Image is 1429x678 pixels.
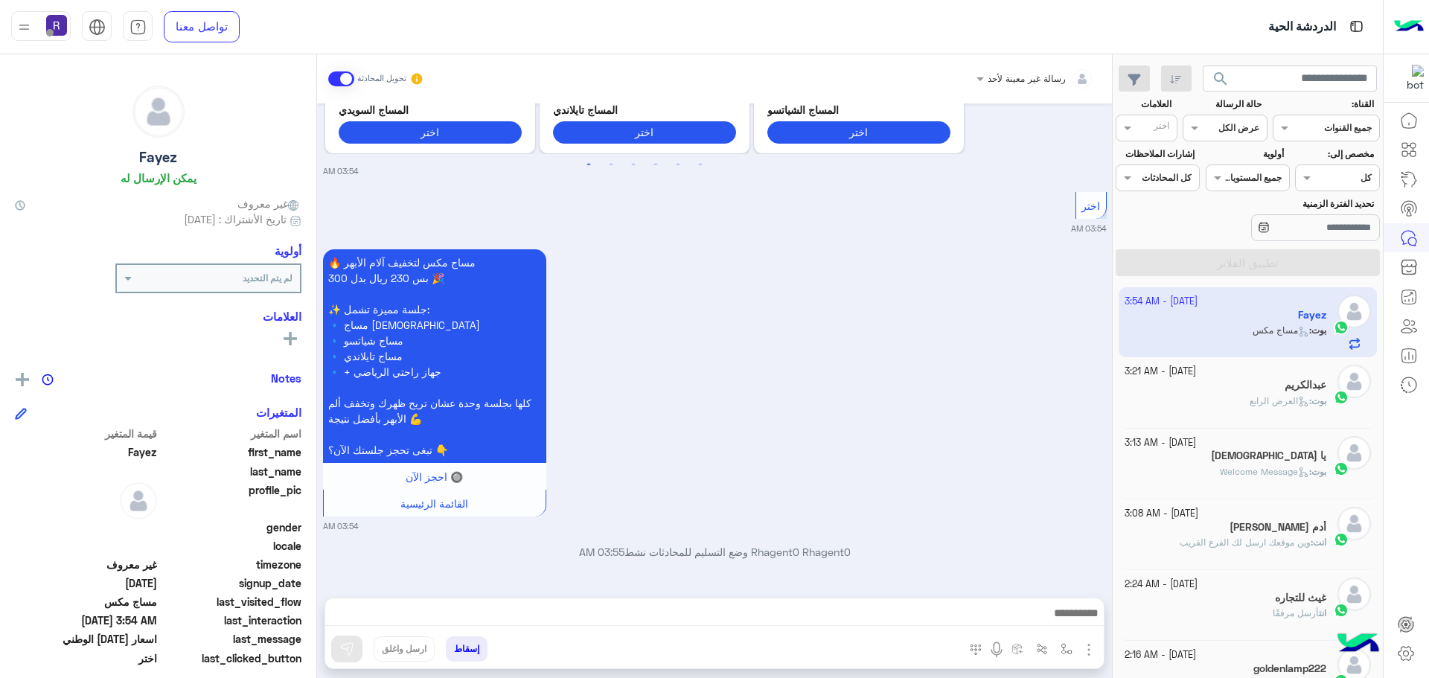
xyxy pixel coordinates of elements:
[1061,643,1072,655] img: select flow
[139,149,177,166] h5: Fayez
[271,371,301,385] h6: Notes
[1011,643,1023,655] img: create order
[1180,537,1311,548] span: وين موقعك ارسل لك الفرع القريب
[339,102,522,118] p: المساج السويدي
[1125,436,1196,450] small: [DATE] - 3:13 AM
[15,426,157,441] span: قيمة المتغير
[1030,636,1055,661] button: Trigger scenario
[1273,607,1319,618] span: أرسل مرفقًا
[133,86,184,137] img: defaultAdmin.png
[275,244,301,258] h6: أولوية
[553,121,736,143] button: اختر
[1397,65,1424,92] img: 322853014244696
[15,557,157,572] span: غير معروف
[1117,147,1194,161] label: إشارات الملاحظات
[1116,249,1380,276] button: تطبيق الفلاتر
[15,594,157,610] span: مساج مكس
[1268,17,1336,37] p: الدردشة الحية
[15,18,33,36] img: profile
[15,613,157,628] span: 2025-09-18T00:54:51.788Z
[1347,17,1366,36] img: tab
[160,594,302,610] span: last_visited_flow
[1071,223,1107,234] small: 03:54 AM
[1212,70,1230,88] span: search
[1311,466,1326,477] span: بوت
[339,642,354,656] img: send message
[160,538,302,554] span: locale
[1036,643,1048,655] img: Trigger scenario
[1185,97,1262,111] label: حالة الرسالة
[1275,97,1375,111] label: القناة:
[42,374,54,386] img: notes
[160,575,302,591] span: signup_date
[1334,603,1349,618] img: WhatsApp
[1332,618,1384,671] img: hulul-logo.png
[256,406,301,419] h6: المتغيرات
[671,158,685,173] button: 5 of 3
[15,444,157,460] span: Fayez
[1309,466,1326,477] b: :
[400,497,468,510] span: القائمة الرئيسية
[553,102,736,118] p: المساج تايلاندي
[160,557,302,572] span: timezone
[1154,119,1171,136] div: اختر
[1309,395,1326,406] b: :
[15,519,157,535] span: null
[1125,578,1198,592] small: [DATE] - 2:24 AM
[130,19,147,36] img: tab
[1311,395,1326,406] span: بوت
[237,196,301,211] span: غير معروف
[323,520,359,532] small: 03:54 AM
[374,636,435,662] button: ارسل واغلق
[1297,147,1374,161] label: مخصص إلى:
[767,102,950,118] p: المساج الشياتسو
[164,11,240,42] a: تواصل معنا
[160,444,302,460] span: first_name
[1337,578,1371,611] img: defaultAdmin.png
[184,211,287,227] span: تاريخ الأشتراك : [DATE]
[1334,532,1349,547] img: WhatsApp
[160,519,302,535] span: gender
[15,650,157,666] span: اختر
[160,426,302,441] span: اسم المتغير
[1125,507,1198,521] small: [DATE] - 3:08 AM
[988,641,1006,659] img: send voice note
[626,158,641,173] button: 3 of 3
[1006,636,1030,661] button: create order
[1334,461,1349,476] img: WhatsApp
[446,636,487,662] button: إسقاط
[581,158,596,173] button: 1 of 3
[1337,507,1371,540] img: defaultAdmin.png
[357,73,406,85] small: تحويل المحادثة
[604,158,618,173] button: 2 of 3
[1081,199,1100,212] span: اختر
[1285,379,1326,391] h5: عبدالكريم
[160,482,302,517] span: profile_pic
[339,121,522,143] button: اختر
[1337,436,1371,470] img: defaultAdmin.png
[970,644,982,656] img: make a call
[123,11,153,42] a: tab
[121,171,196,185] h6: يمكن الإرسال له
[1117,97,1171,111] label: العلامات
[160,650,302,666] span: last_clicked_button
[1207,147,1284,161] label: أولوية
[1250,395,1309,406] span: العرض الرابع
[15,538,157,554] span: null
[579,546,624,558] span: 03:55 AM
[406,470,463,483] span: 🔘 احجز الآن
[693,158,708,173] button: 6 of 3
[323,165,359,177] small: 03:54 AM
[15,310,301,323] h6: العلامات
[1230,521,1326,534] h5: أدم محمد أدم
[16,373,29,386] img: add
[160,464,302,479] span: last_name
[1211,450,1326,462] h5: يا رب
[1334,390,1349,405] img: WhatsApp
[988,73,1066,84] span: رسالة غير معينة لأحد
[1311,537,1326,548] b: :
[1080,641,1098,659] img: send attachment
[1313,537,1326,548] span: انت
[15,631,157,647] span: اسعار اليوم الوطني
[1319,607,1326,618] span: انت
